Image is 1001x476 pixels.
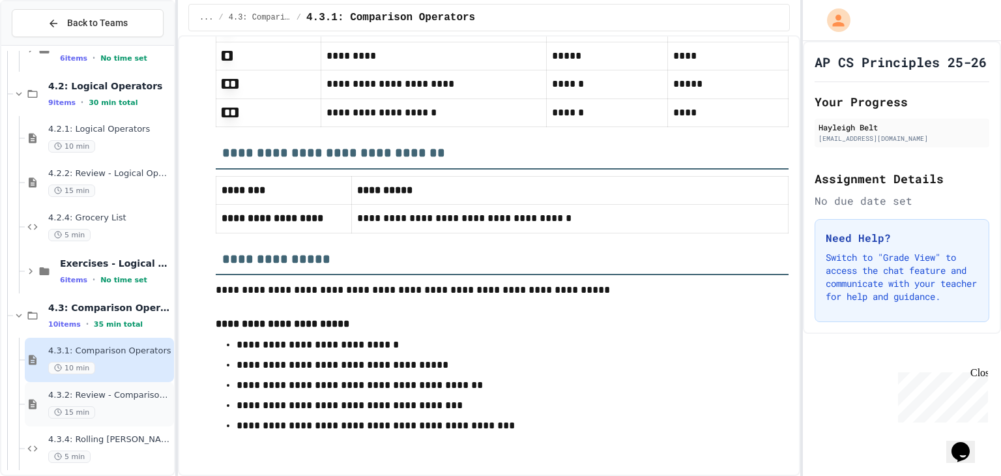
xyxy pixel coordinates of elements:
iframe: chat widget [946,424,988,463]
span: • [81,97,83,108]
h2: Assignment Details [815,170,989,188]
div: Chat with us now!Close [5,5,90,83]
h3: Need Help? [826,230,978,246]
div: My Account [813,5,854,35]
span: 4.3.1: Comparison Operators [48,346,171,357]
span: • [86,319,89,329]
span: 15 min [48,185,95,197]
span: No time set [100,276,147,284]
div: No due date set [815,193,989,209]
span: 4.2.2: Review - Logical Operators [48,168,171,179]
span: 30 min total [89,98,138,107]
span: 6 items [60,276,87,284]
span: 5 min [48,451,91,463]
span: 4.3.4: Rolling [PERSON_NAME] [48,434,171,445]
span: 10 items [48,320,81,329]
span: 4.3: Comparison Operators [229,12,291,23]
span: 35 min total [94,320,143,329]
span: / [219,12,224,23]
span: 9 items [48,98,76,107]
p: Switch to "Grade View" to access the chat feature and communicate with your teacher for help and ... [826,251,978,303]
span: • [93,53,95,63]
span: 4.3: Comparison Operators [48,302,171,314]
span: Back to Teams [67,16,128,30]
span: 4.2.4: Grocery List [48,213,171,224]
iframe: chat widget [893,367,988,423]
h1: AP CS Principles 25-26 [815,53,987,71]
span: 15 min [48,406,95,419]
span: 4.3.2: Review - Comparison Operators [48,390,171,401]
span: 10 min [48,362,95,374]
span: • [93,275,95,285]
span: 4.3.1: Comparison Operators [306,10,475,25]
span: No time set [100,54,147,63]
span: 10 min [48,140,95,153]
h2: Your Progress [815,93,989,111]
button: Back to Teams [12,9,164,37]
span: 4.2.1: Logical Operators [48,124,171,135]
span: / [297,12,301,23]
span: Exercises - Logical Operators [60,258,171,269]
span: 6 items [60,54,87,63]
span: 5 min [48,229,91,241]
div: Hayleigh Belt [819,121,985,133]
span: 4.2: Logical Operators [48,80,171,92]
div: [EMAIL_ADDRESS][DOMAIN_NAME] [819,134,985,143]
span: ... [199,12,214,23]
